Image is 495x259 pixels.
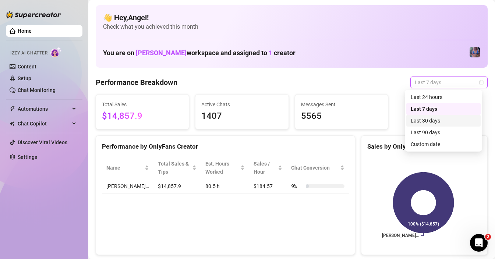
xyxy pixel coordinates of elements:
span: 1 [269,49,272,57]
div: Sales by OnlyFans Creator [367,142,481,152]
span: Check what you achieved this month [103,23,480,31]
td: $184.57 [249,179,287,194]
th: Total Sales & Tips [153,157,201,179]
div: Last 24 hours [411,93,476,101]
h1: You are on workspace and assigned to creator [103,49,296,57]
div: Custom date [411,140,476,148]
img: logo-BBDzfeDw.svg [6,11,61,18]
div: Last 7 days [406,103,481,115]
span: Total Sales & Tips [158,160,191,176]
a: Setup [18,75,31,81]
td: $14,857.9 [153,179,201,194]
a: Settings [18,154,37,160]
div: Last 24 hours [406,91,481,103]
a: Chat Monitoring [18,87,56,93]
span: calendar [479,80,484,85]
div: Last 30 days [411,117,476,125]
span: Automations [18,103,70,115]
div: Est. Hours Worked [205,160,238,176]
a: Content [18,64,36,70]
div: Last 7 days [411,105,476,113]
span: 9 % [291,182,303,190]
th: Sales / Hour [249,157,287,179]
th: Name [102,157,153,179]
img: Chat Copilot [10,121,14,126]
span: $14,857.9 [102,109,183,123]
span: Active Chats [201,100,282,109]
span: 5565 [301,109,382,123]
span: thunderbolt [10,106,15,112]
span: Chat Copilot [18,118,70,129]
span: 2 [485,234,491,240]
span: Sales / Hour [254,160,276,176]
a: Discover Viral Videos [18,139,67,145]
span: Chat Conversion [291,164,339,172]
span: 1407 [201,109,282,123]
iframe: Intercom live chat [470,234,488,252]
span: Total Sales [102,100,183,109]
div: Custom date [406,138,481,150]
h4: Performance Breakdown [96,77,177,88]
a: Home [18,28,32,34]
span: Last 7 days [415,77,483,88]
span: Izzy AI Chatter [10,50,47,57]
h4: 👋 Hey, Angel ! [103,13,480,23]
img: AI Chatter [50,47,62,57]
td: 80.5 h [201,179,249,194]
text: [PERSON_NAME]… [382,233,418,238]
span: Name [106,164,143,172]
img: Jaylie [470,47,480,57]
div: Last 30 days [406,115,481,127]
div: Last 90 days [406,127,481,138]
span: [PERSON_NAME] [136,49,187,57]
div: Performance by OnlyFans Creator [102,142,349,152]
td: [PERSON_NAME]… [102,179,153,194]
span: Messages Sent [301,100,382,109]
th: Chat Conversion [287,157,349,179]
div: Last 90 days [411,128,476,136]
